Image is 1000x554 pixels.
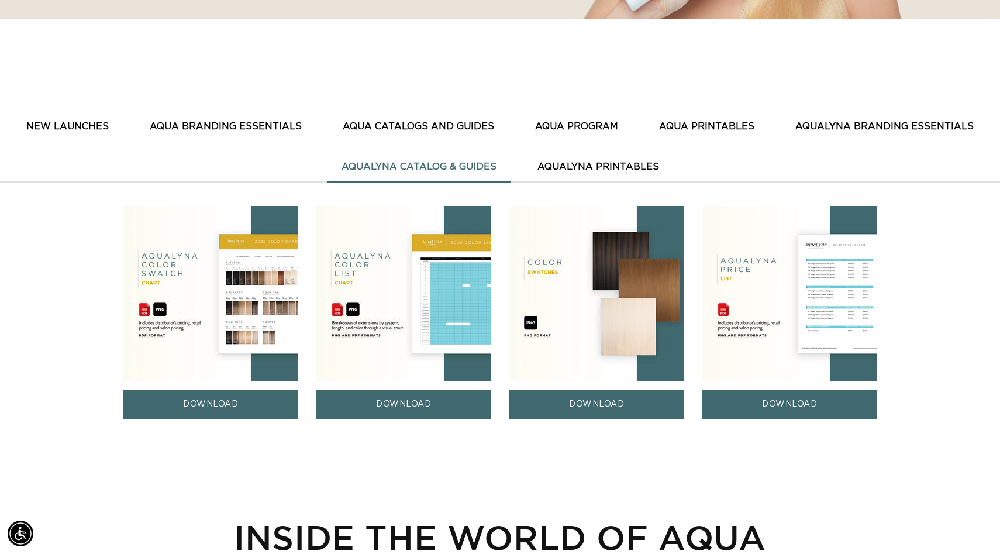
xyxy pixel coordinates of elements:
button: AquaLyna Printables [523,153,674,181]
button: AQUA PROGRAM [520,112,633,141]
a: DOWNLOAD [316,390,491,419]
button: AquaLyna Branding Essentials [781,112,988,141]
button: AQUA BRANDING ESSENTIALS [135,112,316,141]
a: DOWNLOAD [702,390,877,419]
div: Accessibility Menu [8,521,33,546]
button: New Launches [12,112,123,141]
button: AQUA CATALOGS AND GUIDES [328,112,509,141]
button: AquaLyna Catalog & Guides [327,153,511,181]
button: AQUA PRINTABLES [644,112,769,141]
a: DOWNLOAD [509,390,684,419]
a: DOWNLOAD [123,390,298,419]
